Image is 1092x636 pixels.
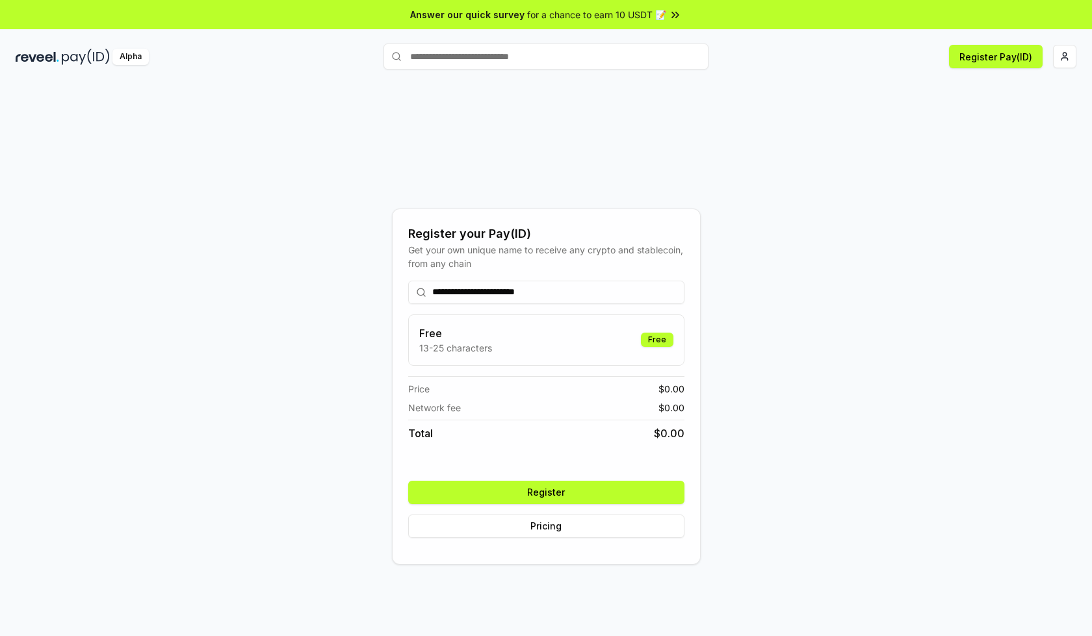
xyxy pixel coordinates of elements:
button: Pricing [408,515,684,538]
span: $ 0.00 [658,401,684,414]
span: for a chance to earn 10 USDT 📝 [527,8,666,21]
span: Price [408,382,430,396]
span: Answer our quick survey [410,8,525,21]
span: Total [408,426,433,441]
div: Free [641,333,673,347]
div: Get your own unique name to receive any crypto and stablecoin, from any chain [408,243,684,270]
span: $ 0.00 [654,426,684,441]
h3: Free [419,325,492,341]
span: $ 0.00 [658,382,684,396]
div: Register your Pay(ID) [408,225,684,243]
button: Register [408,481,684,504]
img: pay_id [62,49,110,65]
img: reveel_dark [16,49,59,65]
p: 13-25 characters [419,341,492,355]
button: Register Pay(ID) [949,45,1043,68]
span: Network fee [408,401,461,414]
div: Alpha [112,49,149,65]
